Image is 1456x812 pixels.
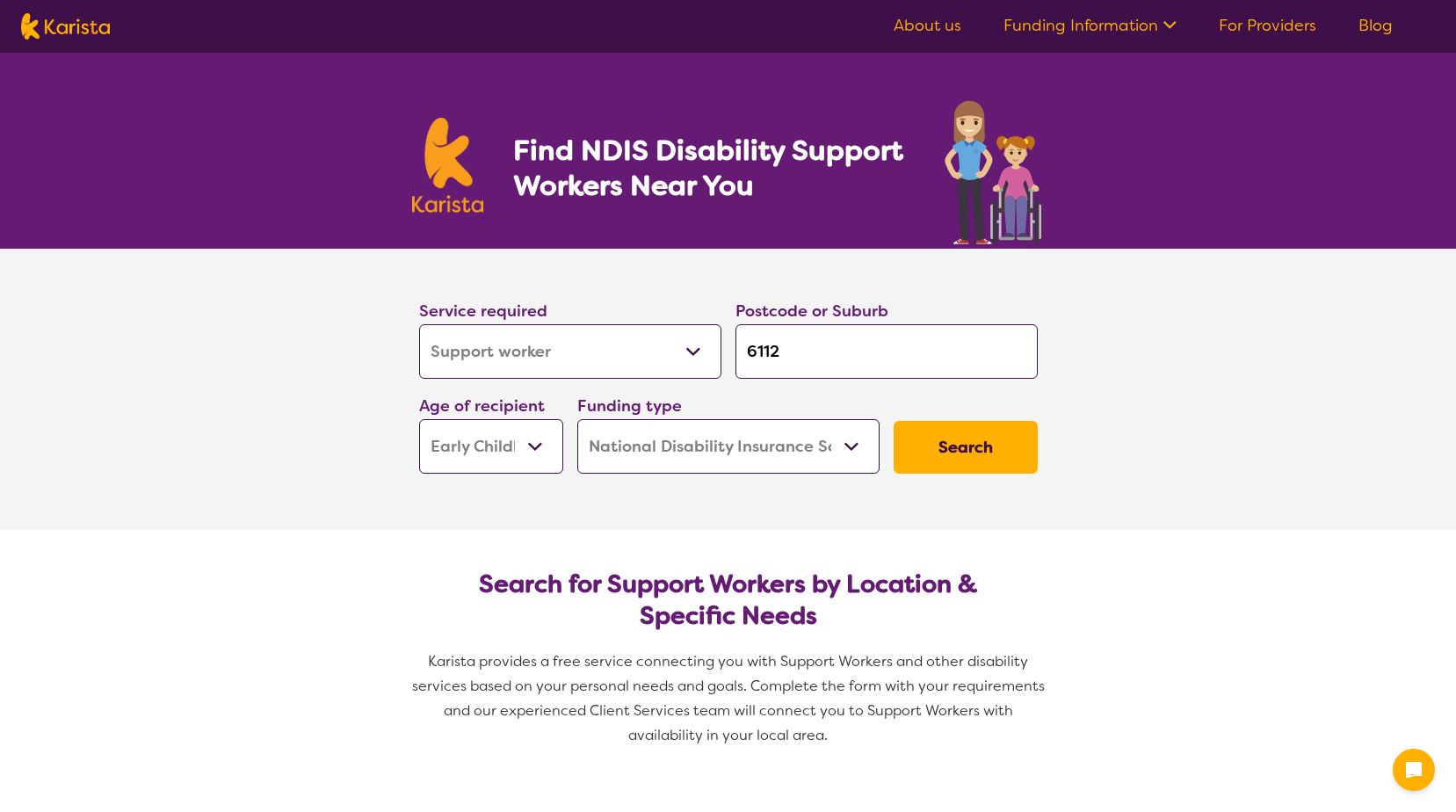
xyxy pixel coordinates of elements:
h2: Search for Support Workers by Location & Specific Needs [433,569,1024,632]
a: For Providers [1219,15,1316,36]
label: Funding type [577,395,682,417]
label: Age of recipient [419,395,545,417]
img: Karista logo [21,13,110,40]
a: About us [894,15,961,36]
label: Postcode or Suburb [735,301,888,322]
span: Karista provides a free service connecting you with Support Workers and other disability services... [412,652,1048,744]
a: Blog [1358,15,1393,36]
input: Type [735,324,1038,379]
a: Funding Information [1003,15,1177,36]
label: Service required [419,301,547,322]
img: support-worker [943,95,1045,249]
h1: Find NDIS Disability Support Workers Near You [513,133,906,203]
img: Karista logo [412,118,484,213]
button: Search [894,421,1038,474]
